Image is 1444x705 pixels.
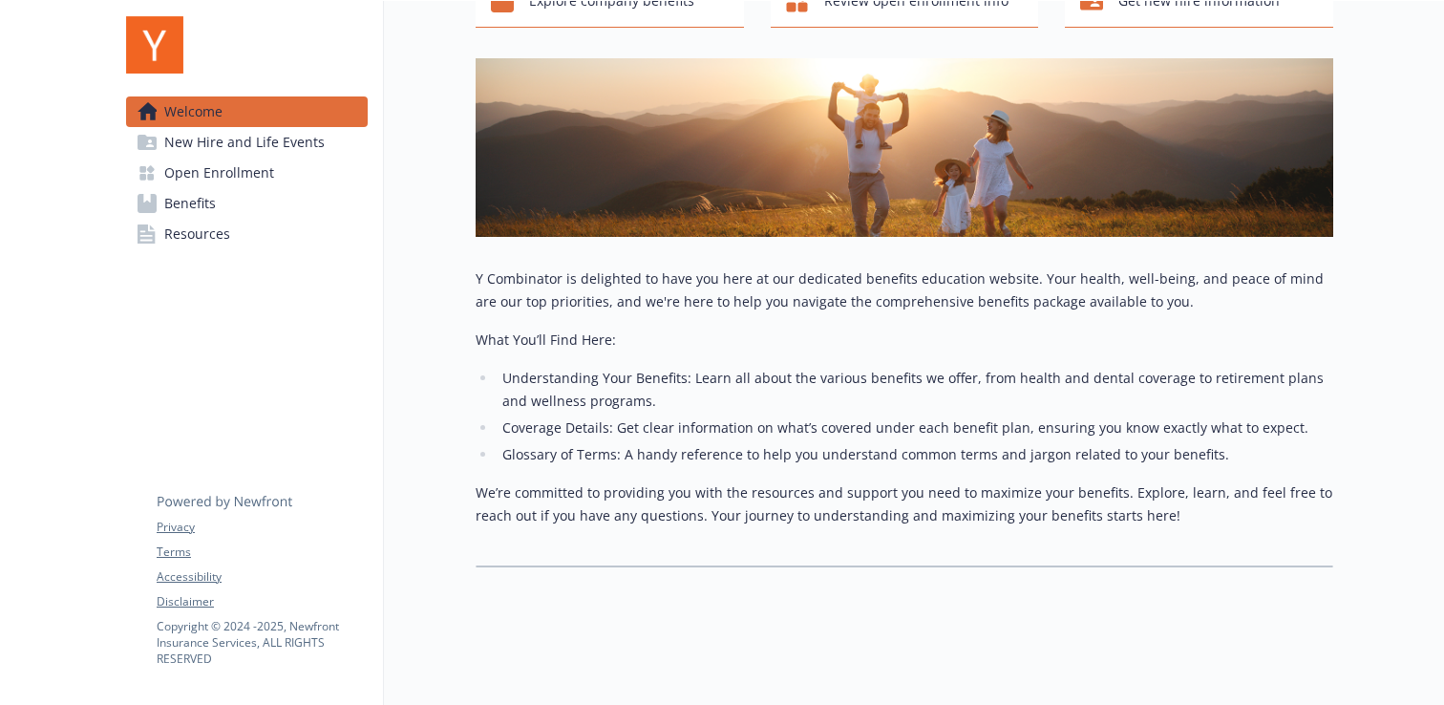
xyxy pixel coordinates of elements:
[164,188,216,219] span: Benefits
[157,544,367,561] a: Terms
[476,329,1333,352] p: What You’ll Find Here:
[157,593,367,610] a: Disclaimer
[476,481,1333,527] p: We’re committed to providing you with the resources and support you need to maximize your benefit...
[164,219,230,249] span: Resources
[157,568,367,586] a: Accessibility
[126,96,368,127] a: Welcome
[164,96,223,127] span: Welcome
[476,58,1333,237] img: overview page banner
[126,188,368,219] a: Benefits
[164,127,325,158] span: New Hire and Life Events
[497,417,1333,439] li: Coverage Details: Get clear information on what’s covered under each benefit plan, ensuring you k...
[476,267,1333,313] p: Y Combinator is delighted to have you here at our dedicated benefits education website. Your heal...
[497,367,1333,413] li: Understanding Your Benefits: Learn all about the various benefits we offer, from health and denta...
[164,158,274,188] span: Open Enrollment
[126,219,368,249] a: Resources
[157,519,367,536] a: Privacy
[126,158,368,188] a: Open Enrollment
[126,127,368,158] a: New Hire and Life Events
[497,443,1333,466] li: Glossary of Terms: A handy reference to help you understand common terms and jargon related to yo...
[157,618,367,667] p: Copyright © 2024 - 2025 , Newfront Insurance Services, ALL RIGHTS RESERVED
